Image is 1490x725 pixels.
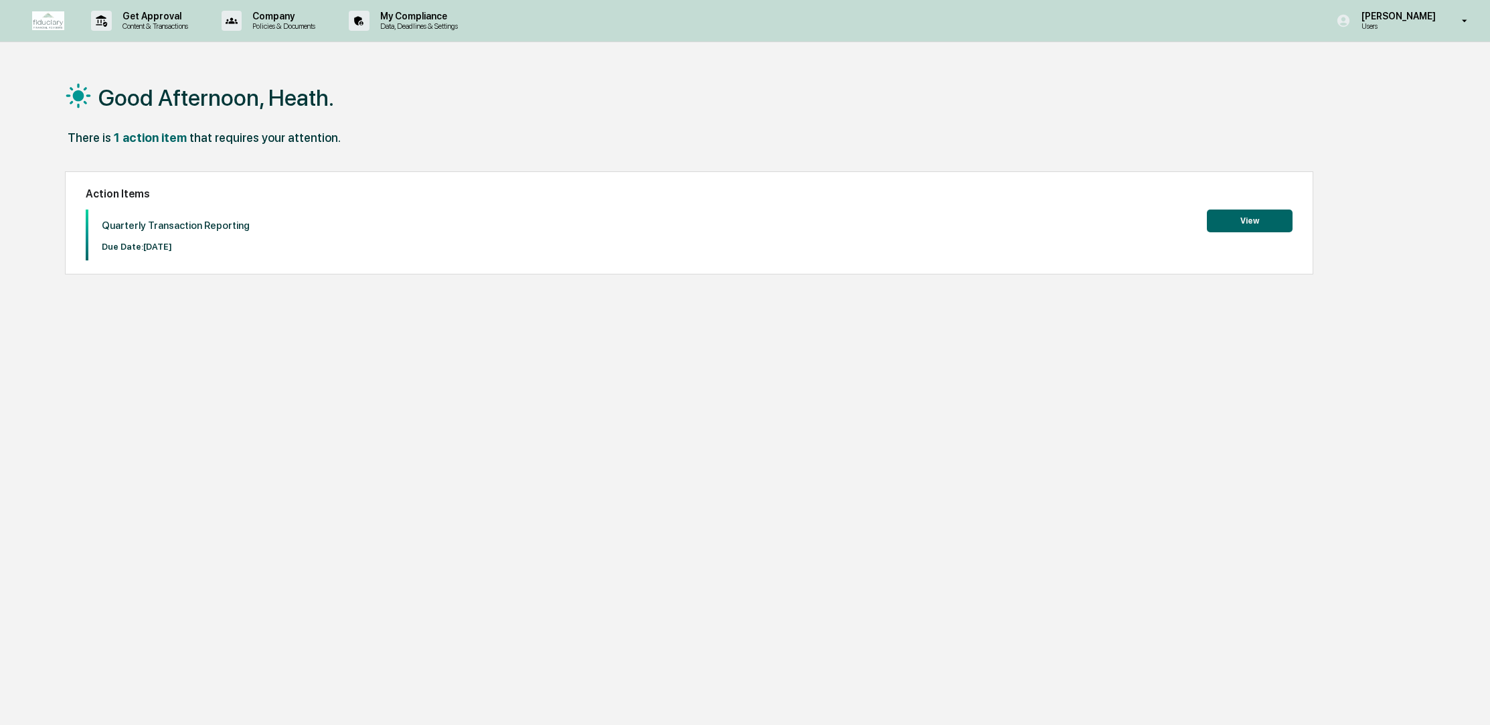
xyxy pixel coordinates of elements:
p: Policies & Documents [242,21,322,31]
p: Quarterly Transaction Reporting [102,220,250,232]
p: [PERSON_NAME] [1351,11,1442,21]
p: Data, Deadlines & Settings [369,21,465,31]
button: View [1207,210,1293,232]
img: logo [32,11,64,30]
div: that requires your attention. [189,131,341,145]
p: Company [242,11,322,21]
p: Due Date: [DATE] [102,242,250,252]
h2: Action Items [86,187,1293,200]
a: View [1207,214,1293,226]
p: Users [1351,21,1442,31]
div: 1 action item [114,131,187,145]
h1: Good Afternoon, Heath. [98,84,334,111]
p: Content & Transactions [112,21,195,31]
div: There is [68,131,111,145]
p: My Compliance [369,11,465,21]
p: Get Approval [112,11,195,21]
